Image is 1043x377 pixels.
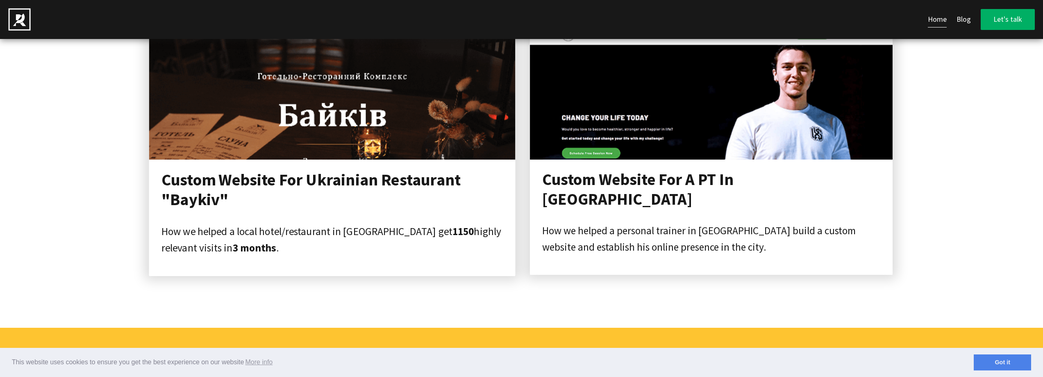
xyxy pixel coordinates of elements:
[957,11,971,27] a: Blog
[542,222,880,256] p: How we helped a personal trainer in [GEOGRAPHIC_DATA] build a custom website and establish his on...
[530,24,893,275] a: Custom Website For A PT In [GEOGRAPHIC_DATA] How we helped a personal trainer in [GEOGRAPHIC_DATA...
[928,11,947,27] a: Home
[452,225,474,238] strong: 1150
[232,242,276,255] strong: 3 months
[974,354,1031,371] a: dismiss cookie message
[161,170,502,209] h4: Custom Website For Ukrainian Restaurant "Baykiv"
[149,23,515,276] a: Custom Website For Ukrainian Restaurant "Baykiv" How we helped a local hotel/restaurant in [GEOGR...
[244,356,274,368] a: learn more about cookies
[542,170,880,209] h4: Custom Website For A PT In [GEOGRAPHIC_DATA]
[8,8,31,31] img: PROGMATIQ - web design and web development company
[981,9,1035,30] a: Let's talk
[12,356,974,368] span: This website uses cookies to ensure you get the best experience on our website
[161,223,502,257] p: How we helped a local hotel/restaurant in [GEOGRAPHIC_DATA] get highly relevant visits in .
